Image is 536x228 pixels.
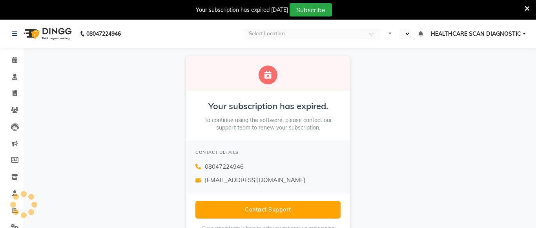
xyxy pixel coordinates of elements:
[195,150,239,155] span: CONTACT DETAILS
[290,3,332,16] button: Subscribe
[249,30,285,38] div: Select Location
[431,30,521,38] span: HEALTHCARE SCAN DIAGNOSTIC
[205,176,306,185] span: [EMAIL_ADDRESS][DOMAIN_NAME]
[195,117,341,132] p: To continue using the software, please contact our support team to renew your subscription.
[195,100,341,112] h2: Your subscription has expired.
[205,162,244,171] span: 08047224946
[196,6,288,14] div: Your subscription has expired [DATE]
[20,23,74,45] img: logo
[86,23,121,45] b: 08047224946
[195,201,341,219] button: Contact Support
